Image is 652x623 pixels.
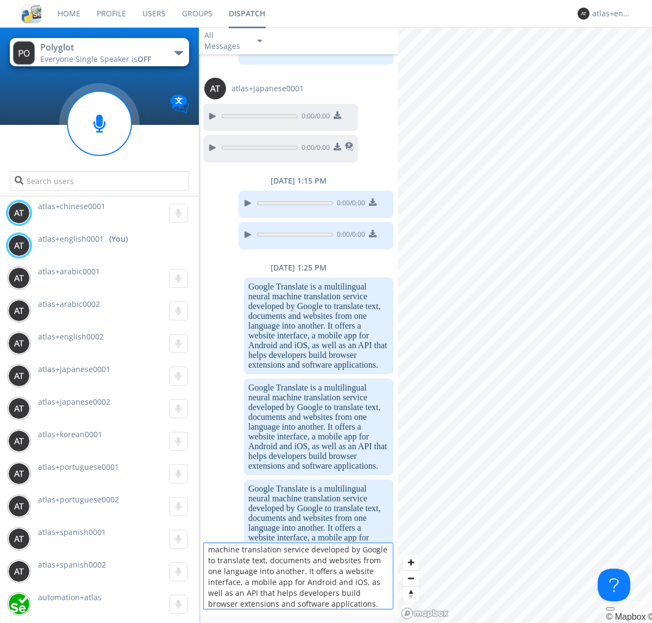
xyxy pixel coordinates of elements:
[258,40,262,42] img: caret-down-sm.svg
[40,54,162,65] div: Everyone ·
[8,561,30,582] img: 373638.png
[333,198,365,210] span: 0:00 / 0:00
[38,559,106,570] span: atlas+spanish0002
[334,111,341,119] img: download media button
[38,201,105,211] span: atlas+chinese0001
[203,543,393,609] textarea: Google Translate is a multilingual neural machine translation service developed by Google to tran...
[38,429,102,439] span: atlas+korean0001
[578,8,590,20] img: 373638.png
[38,234,104,244] span: atlas+english0001
[38,266,100,276] span: atlas+arabic0001
[606,612,645,621] a: Mapbox
[248,484,389,572] dc-p: Google Translate is a multilingual neural machine translation service developed by Google to tran...
[38,364,110,374] span: atlas+japanese0001
[76,54,151,64] span: Single Speaker is
[231,83,304,94] span: atlas+japanese0001
[8,332,30,354] img: 373638.png
[403,586,419,602] button: Reset bearing to north
[40,41,162,54] div: Polyglot
[38,527,106,537] span: atlas+spanish0001
[199,262,398,273] div: [DATE] 1:25 PM
[170,95,189,114] img: Translation enabled
[345,141,354,155] span: This is a translated message
[38,494,119,505] span: atlas+portuguese0002
[8,235,30,256] img: 373638.png
[248,282,389,370] dc-p: Google Translate is a multilingual neural machine translation service developed by Google to tran...
[8,430,30,452] img: 373638.png
[8,528,30,550] img: 373638.png
[204,78,226,99] img: 373638.png
[10,38,189,66] button: PolyglotEveryone·Single Speaker isOFF
[38,299,100,309] span: atlas+arabic0002
[13,41,35,65] img: 373638.png
[333,230,365,242] span: 0:00 / 0:00
[345,142,354,151] img: translated-message
[403,570,419,586] button: Zoom out
[369,198,377,206] img: download media button
[8,300,30,322] img: 373638.png
[298,111,330,123] span: 0:00 / 0:00
[38,462,119,472] span: atlas+portuguese0001
[8,202,30,224] img: 373638.png
[10,171,189,191] input: Search users
[199,175,398,186] div: [DATE] 1:15 PM
[8,463,30,484] img: 373638.png
[8,267,30,289] img: 373638.png
[38,331,104,342] span: atlas+english0002
[401,607,449,620] a: Mapbox logo
[38,592,102,602] span: automation+atlas
[369,230,377,237] img: download media button
[403,555,419,570] button: Zoom in
[298,143,330,155] span: 0:00 / 0:00
[592,8,633,19] div: atlas+english0001
[137,54,151,64] span: OFF
[8,495,30,517] img: 373638.png
[109,234,128,244] div: (You)
[248,383,389,471] dc-p: Google Translate is a multilingual neural machine translation service developed by Google to tran...
[8,593,30,615] img: d2d01cd9b4174d08988066c6d424eccd
[334,143,341,150] img: download media button
[22,4,41,23] img: cddb5a64eb264b2086981ab96f4c1ba7
[8,365,30,387] img: 373638.png
[403,587,419,602] span: Reset bearing to north
[606,607,615,611] button: Toggle attribution
[598,569,630,601] iframe: Toggle Customer Support
[204,30,248,52] div: All Messages
[403,571,419,586] span: Zoom out
[8,398,30,419] img: 373638.png
[38,397,110,407] span: atlas+japanese0002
